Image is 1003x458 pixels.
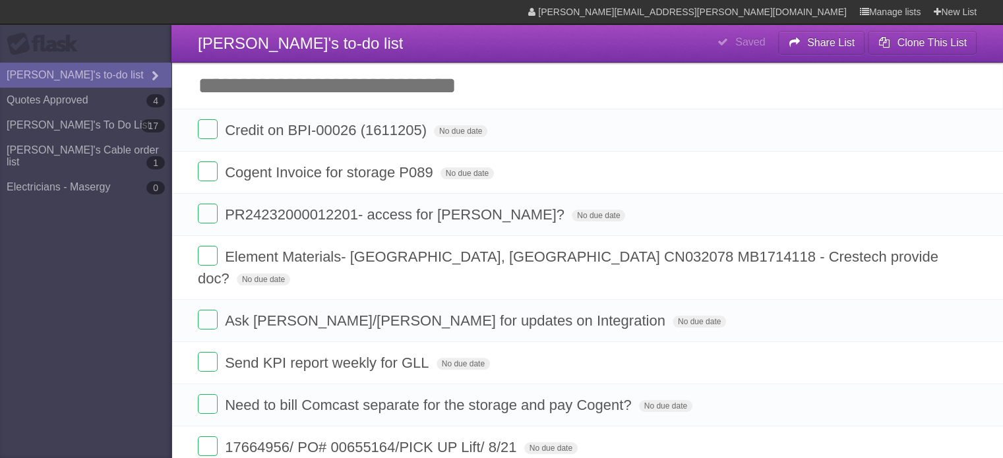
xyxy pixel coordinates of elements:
[141,119,165,132] b: 17
[437,358,490,370] span: No due date
[778,31,865,55] button: Share List
[225,122,430,138] span: Credit on BPI-00026 (1611205)
[524,442,578,454] span: No due date
[198,352,218,372] label: Done
[146,181,165,194] b: 0
[897,37,967,48] b: Clone This List
[434,125,487,137] span: No due date
[146,94,165,107] b: 4
[441,167,494,179] span: No due date
[807,37,855,48] b: Share List
[198,310,218,329] label: Done
[868,31,977,55] button: Clone This List
[225,439,520,455] span: 17664956/ PO# 00655164/PICK UP Lift/ 8/21
[225,397,634,413] span: Need to bill Comcast separate for the storage and pay Cogent?
[7,32,86,56] div: Flask
[198,204,218,223] label: Done
[198,394,218,414] label: Done
[198,34,403,52] span: [PERSON_NAME]'s to-do list
[225,164,437,181] span: Cogent Invoice for storage P089
[146,156,165,169] b: 1
[198,248,938,287] span: Element Materials- [GEOGRAPHIC_DATA], [GEOGRAPHIC_DATA] CN032078 MB1714118 - Crestech provide doc?
[735,36,765,47] b: Saved
[198,436,218,456] label: Done
[198,119,218,139] label: Done
[198,161,218,181] label: Done
[572,210,625,221] span: No due date
[225,312,669,329] span: Ask [PERSON_NAME]/[PERSON_NAME] for updates on Integration
[673,316,726,328] span: No due date
[198,246,218,266] label: Done
[237,273,290,285] span: No due date
[225,206,568,223] span: PR24232000012201- access for [PERSON_NAME]?
[225,355,432,371] span: Send KPI report weekly for GLL
[639,400,692,412] span: No due date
